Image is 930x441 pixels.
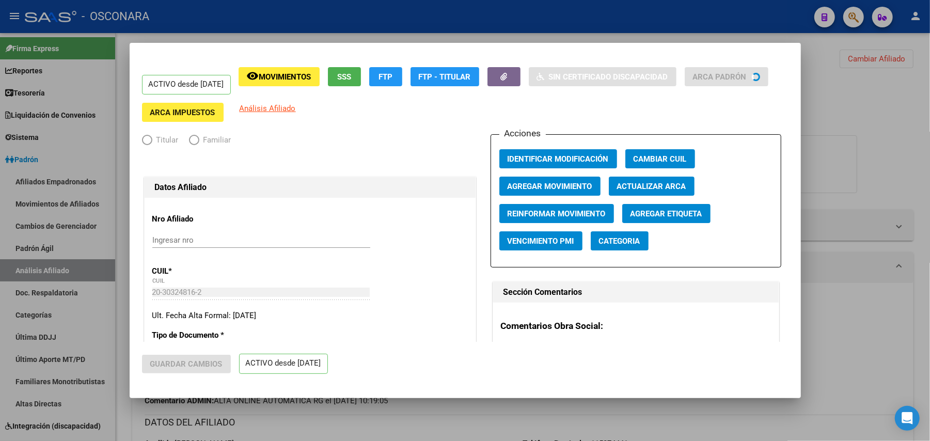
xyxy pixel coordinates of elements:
[240,104,296,113] span: Análisis Afiliado
[630,209,702,218] span: Agregar Etiqueta
[152,213,247,225] p: Nro Afiliado
[155,181,465,194] h1: Datos Afiliado
[152,329,247,341] p: Tipo de Documento *
[529,67,676,86] button: Sin Certificado Discapacidad
[499,177,601,196] button: Agregar Movimiento
[508,237,574,246] span: Vencimiento PMI
[142,75,231,95] p: ACTIVO desde [DATE]
[142,355,231,373] button: Guardar Cambios
[508,209,606,218] span: Reinformar Movimiento
[609,177,695,196] button: Actualizar ARCA
[379,72,392,82] span: FTP
[419,72,471,82] span: FTP - Titular
[337,72,351,82] span: SSS
[622,204,711,223] button: Agregar Etiqueta
[259,72,311,82] span: Movimientos
[247,70,259,82] mat-icon: remove_red_eye
[142,103,224,122] button: ARCA Impuestos
[599,237,640,246] span: Categoria
[152,310,468,322] div: Ult. Fecha Alta Formal: [DATE]
[617,182,686,191] span: Actualizar ARCA
[499,204,614,223] button: Reinformar Movimiento
[685,67,768,86] button: ARCA Padrón
[693,72,747,82] span: ARCA Padrón
[369,67,402,86] button: FTP
[549,72,668,82] span: Sin Certificado Discapacidad
[150,359,223,369] span: Guardar Cambios
[411,67,479,86] button: FTP - Titular
[508,182,592,191] span: Agregar Movimiento
[499,149,617,168] button: Identificar Modificación
[239,67,320,86] button: Movimientos
[499,127,546,140] h3: Acciones
[199,134,231,146] span: Familiar
[625,149,695,168] button: Cambiar CUIL
[499,231,582,250] button: Vencimiento PMI
[895,406,920,431] div: Open Intercom Messenger
[501,319,771,333] h3: Comentarios Obra Social:
[150,108,215,117] span: ARCA Impuestos
[328,67,361,86] button: SSS
[239,354,328,374] p: ACTIVO desde [DATE]
[634,154,687,164] span: Cambiar CUIL
[503,286,768,298] h1: Sección Comentarios
[142,137,242,147] mat-radio-group: Elija una opción
[152,265,247,277] p: CUIL
[508,154,609,164] span: Identificar Modificación
[591,231,649,250] button: Categoria
[152,134,179,146] span: Titular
